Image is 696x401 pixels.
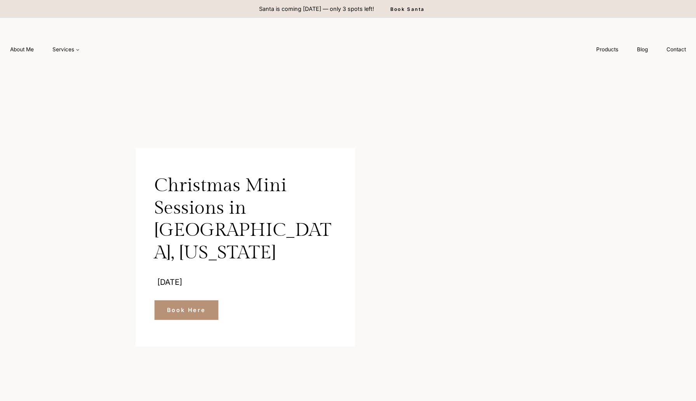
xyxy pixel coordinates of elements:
[43,42,89,57] a: Services
[657,42,695,57] a: Contact
[259,5,374,13] p: Santa is coming [DATE] — only 3 spots left!
[261,33,435,66] img: aleah gregory logo
[154,300,219,320] a: Book Here
[52,45,80,53] span: Services
[1,42,89,57] nav: Primary
[587,42,695,57] nav: Secondary
[157,277,333,288] p: [DATE]
[167,305,206,314] span: Book Here
[628,42,657,57] a: Blog
[154,174,336,264] h1: Christmas Mini Sessions in [GEOGRAPHIC_DATA], [US_STATE]
[344,109,540,370] img: Family celebrating Christmas in festive living room.
[587,42,628,57] a: Products
[1,42,43,57] a: About Me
